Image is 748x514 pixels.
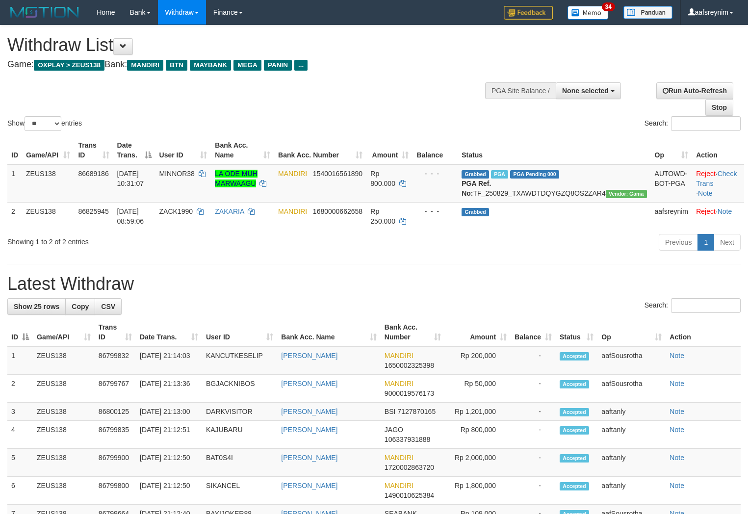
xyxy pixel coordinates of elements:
[597,449,666,477] td: aaftanly
[692,164,744,203] td: · ·
[385,380,413,387] span: MANDIRI
[101,303,115,310] span: CSV
[65,298,95,315] a: Copy
[511,318,556,346] th: Balance: activate to sort column ascending
[458,164,650,203] td: TF_250829_TXAWDTDQYGZQ8OS2ZAR4
[33,421,95,449] td: ZEUS138
[7,35,489,55] h1: Withdraw List
[567,6,609,20] img: Button%20Memo.svg
[202,375,277,403] td: BGJACKNIBOS
[7,421,33,449] td: 4
[385,408,396,415] span: BSI
[511,375,556,403] td: -
[202,477,277,505] td: SIKANCEL
[458,136,650,164] th: Status
[313,170,362,178] span: Copy 1540016561890 to clipboard
[202,421,277,449] td: KAJUBARU
[136,449,202,477] td: [DATE] 21:12:50
[22,164,74,203] td: ZEUS138
[33,449,95,477] td: ZEUS138
[202,346,277,375] td: KANCUTKESELIP
[95,449,136,477] td: 86799900
[7,298,66,315] a: Show 25 rows
[597,403,666,421] td: aaftanly
[7,116,82,131] label: Show entries
[670,454,684,462] a: Note
[597,477,666,505] td: aaftanly
[281,380,337,387] a: [PERSON_NAME]
[385,436,430,443] span: Copy 106337931888 to clipboard
[370,170,395,187] span: Rp 800.000
[95,298,122,315] a: CSV
[696,207,716,215] a: Reject
[22,202,74,230] td: ZEUS138
[136,346,202,375] td: [DATE] 21:14:03
[313,207,362,215] span: Copy 1680000662658 to clipboard
[659,234,698,251] a: Previous
[560,482,589,490] span: Accepted
[294,60,308,71] span: ...
[670,482,684,489] a: Note
[670,352,684,360] a: Note
[416,206,454,216] div: - - -
[491,170,508,179] span: Marked by aafkaynarin
[385,361,434,369] span: Copy 1650002325398 to clipboard
[113,136,155,164] th: Date Trans.: activate to sort column descending
[136,477,202,505] td: [DATE] 21:12:50
[670,426,684,434] a: Note
[233,60,261,71] span: MEGA
[413,136,458,164] th: Balance
[215,207,244,215] a: ZAKARIA
[462,180,491,197] b: PGA Ref. No:
[7,346,33,375] td: 1
[385,463,434,471] span: Copy 1720002863720 to clipboard
[718,207,732,215] a: Note
[606,190,647,198] span: Vendor URL: https://trx31.1velocity.biz
[556,318,597,346] th: Status: activate to sort column ascending
[7,403,33,421] td: 3
[511,346,556,375] td: -
[95,477,136,505] td: 86799800
[34,60,104,71] span: OXPLAY > ZEUS138
[127,60,163,71] span: MANDIRI
[95,421,136,449] td: 86799835
[560,426,589,435] span: Accepted
[74,136,113,164] th: Trans ID: activate to sort column ascending
[7,202,22,230] td: 2
[281,352,337,360] a: [PERSON_NAME]
[274,136,366,164] th: Bank Acc. Number: activate to sort column ascending
[136,403,202,421] td: [DATE] 21:13:00
[445,421,511,449] td: Rp 800,000
[166,60,187,71] span: BTN
[385,491,434,499] span: Copy 1490010625384 to clipboard
[560,408,589,416] span: Accepted
[504,6,553,20] img: Feedback.jpg
[202,318,277,346] th: User ID: activate to sort column ascending
[385,482,413,489] span: MANDIRI
[445,346,511,375] td: Rp 200,000
[510,170,559,179] span: PGA Pending
[215,170,257,187] a: LA ODE MUH MARWAAGU
[462,170,489,179] span: Grabbed
[623,6,672,19] img: panduan.png
[385,352,413,360] span: MANDIRI
[7,60,489,70] h4: Game: Bank:
[381,318,445,346] th: Bank Acc. Number: activate to sort column ascending
[136,421,202,449] td: [DATE] 21:12:51
[416,169,454,179] div: - - -
[385,454,413,462] span: MANDIRI
[33,403,95,421] td: ZEUS138
[33,346,95,375] td: ZEUS138
[190,60,231,71] span: MAYBANK
[7,274,741,294] h1: Latest Withdraw
[7,477,33,505] td: 6
[692,202,744,230] td: ·
[117,207,144,225] span: [DATE] 08:59:06
[562,87,609,95] span: None selected
[705,99,733,116] a: Stop
[671,298,741,313] input: Search:
[117,170,144,187] span: [DATE] 10:31:07
[78,170,108,178] span: 86689186
[666,318,741,346] th: Action
[696,170,737,187] a: Check Trans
